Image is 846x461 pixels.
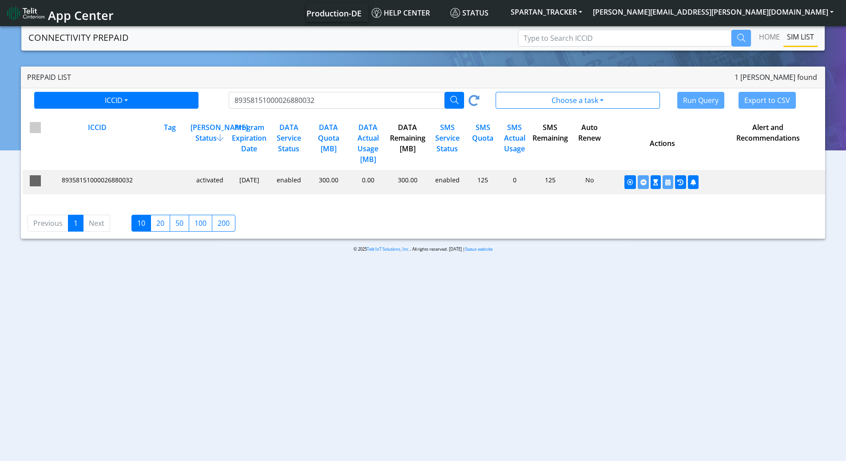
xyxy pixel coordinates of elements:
[62,176,133,184] span: 89358151000026880032
[518,30,731,47] input: Type to Search ICCID
[44,122,150,165] div: ICCID
[426,122,466,165] div: SMS Service Status
[149,122,189,165] div: Tag
[466,175,498,189] div: 125
[229,175,268,189] div: [DATE]
[447,4,505,22] a: Status
[28,29,129,47] a: CONNECTIVITY PREPAID
[426,175,466,189] div: enabled
[496,92,660,109] button: Choose a task
[268,122,308,165] div: DATA Service Status
[387,122,426,165] div: DATA Remaining [MB]
[529,122,569,165] div: SMS Remaining
[218,246,628,252] p: © 2025 . All rights reserved. [DATE] |
[505,4,588,20] button: SPARTAN_TRACKER
[347,175,387,189] div: 0.00
[387,175,426,189] div: 300.00
[34,92,199,109] button: ICCID
[739,92,796,109] button: Export to CSV
[268,175,308,189] div: enabled
[131,215,151,232] label: 10
[27,72,71,82] span: Prepaid List
[450,8,489,18] span: Status
[170,215,189,232] label: 50
[189,175,228,189] div: activated
[755,28,783,46] a: Home
[347,122,387,165] div: DATA Actual Usage [MB]
[466,122,498,165] div: SMS Quota
[189,215,212,232] label: 100
[529,175,569,189] div: 125
[48,7,114,24] span: App Center
[229,122,268,165] div: Program Expiration Date
[151,215,170,232] label: 20
[498,175,529,189] div: 0
[189,122,228,165] div: [PERSON_NAME] Status
[367,246,410,252] a: Telit IoT Solutions, Inc.
[306,4,361,22] a: Your current platform instance
[569,175,608,189] div: No
[450,8,460,18] img: status.svg
[306,8,361,19] span: Production-DE
[308,122,347,165] div: DATA Quota [MB]
[7,6,44,20] img: logo-telit-cinterion-gw-new.png
[212,215,235,232] label: 200
[569,122,608,165] div: Auto Renew
[465,246,493,252] a: Status website
[7,4,112,23] a: App Center
[498,122,529,165] div: SMS Actual Usage
[372,8,381,18] img: knowledge.svg
[372,8,430,18] span: Help center
[308,175,347,189] div: 300.00
[783,28,818,46] a: SIM LIST
[735,72,817,83] span: 1 [PERSON_NAME] found
[677,92,724,109] button: Run Query
[609,122,715,165] div: Actions
[368,4,447,22] a: Help center
[229,92,445,109] input: Type to Search ICCID/Tag
[68,215,83,232] a: 1
[588,4,839,20] button: [PERSON_NAME][EMAIL_ADDRESS][PERSON_NAME][DOMAIN_NAME]
[714,122,820,165] div: Alert and Recommendations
